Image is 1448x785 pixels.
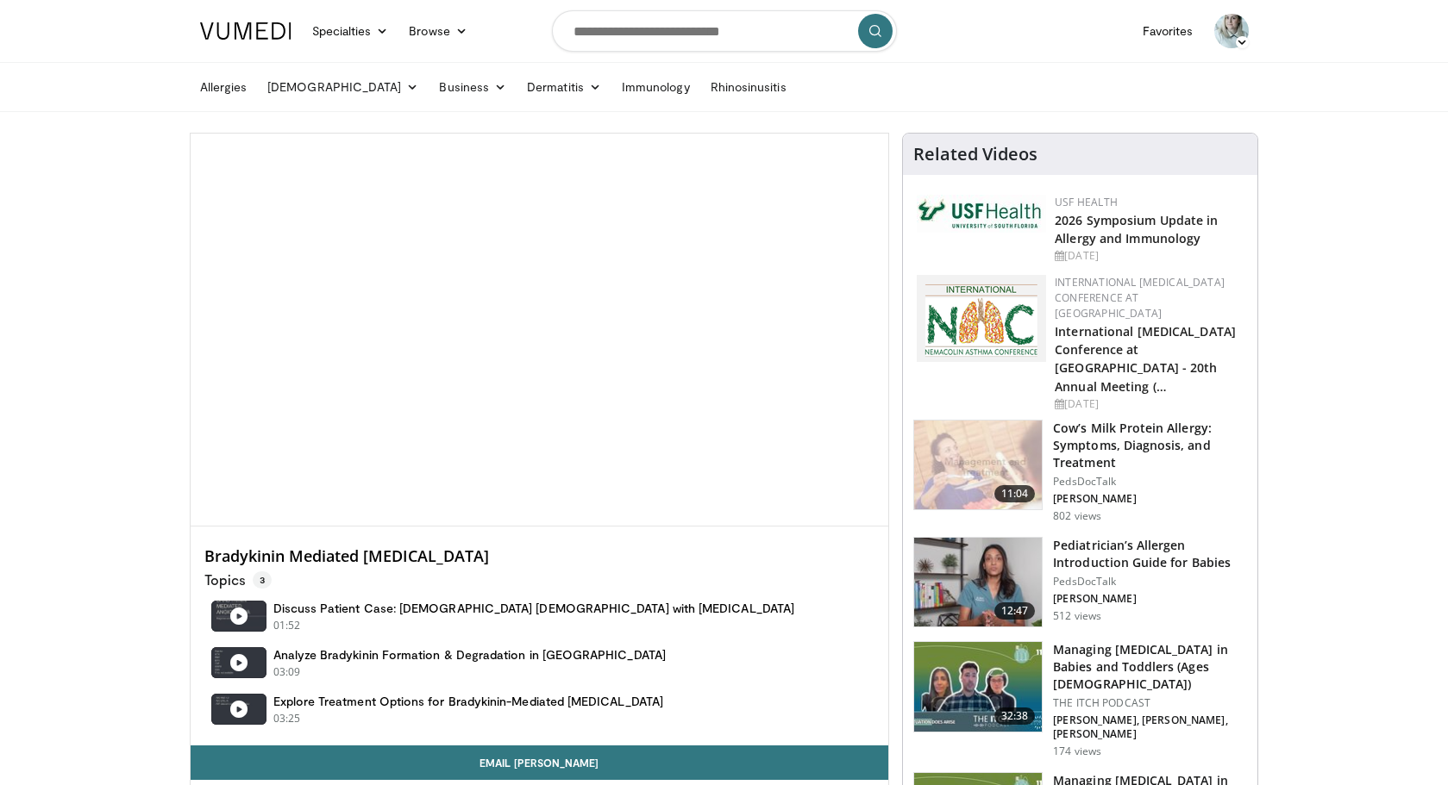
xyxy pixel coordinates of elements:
p: Topics [204,571,272,589]
img: VuMedi Logo [200,22,291,40]
p: [PERSON_NAME] [1053,492,1247,506]
a: 32:38 Managing [MEDICAL_DATA] in Babies and Toddlers (Ages [DEMOGRAPHIC_DATA]) THE ITCH PODCAST [... [913,641,1247,758]
span: 12:47 [994,602,1036,620]
video-js: Video Player [191,134,889,526]
span: 3 [253,571,272,589]
div: [DATE] [1055,396,1244,412]
p: 174 views [1053,745,1101,758]
img: 996d9bbe-63a3-457c-bdd3-3cecb4430d3c.150x105_q85_crop-smart_upscale.jpg [914,538,1042,627]
a: Specialties [302,14,399,48]
a: Email [PERSON_NAME] [191,745,889,780]
p: 03:25 [273,711,301,726]
p: THE ITCH PODCAST [1053,696,1247,710]
p: 03:09 [273,664,301,680]
p: 01:52 [273,618,301,633]
span: 11:04 [994,485,1036,502]
h4: Explore Treatment Options for Bradykinin-Mediated [MEDICAL_DATA] [273,694,663,709]
h3: Managing [MEDICAL_DATA] in Babies and Toddlers (Ages [DEMOGRAPHIC_DATA]) [1053,641,1247,693]
img: c6067b65-5a58-4092-bb3e-6fc440fa17eb.150x105_q85_crop-smart_upscale.jpg [914,642,1042,732]
h4: Bradykinin Mediated [MEDICAL_DATA] [204,547,875,566]
span: 32:38 [994,707,1036,725]
p: PedsDocTalk [1053,475,1247,489]
a: 12:47 Pediatrician’s Allergen Introduction Guide for Babies PedsDocTalk [PERSON_NAME] 512 views [913,537,1247,628]
div: [DATE] [1055,248,1244,264]
h3: Pediatrician’s Allergen Introduction Guide for Babies [1053,537,1247,571]
p: 802 views [1053,509,1101,523]
a: 2026 Symposium Update in Allergy and Immunology [1055,212,1218,246]
p: PedsDocTalk [1053,575,1247,589]
a: International [MEDICAL_DATA] Conference at [GEOGRAPHIC_DATA] - 20th Annual Meeting (… [1055,323,1236,394]
a: Immunology [611,70,700,104]
a: Browse [398,14,478,48]
input: Search topics, interventions [552,10,897,52]
a: Dermatitis [517,70,611,104]
a: USF Health [1055,195,1118,209]
img: 9485e4e4-7c5e-4f02-b036-ba13241ea18b.png.150x105_q85_autocrop_double_scale_upscale_version-0.2.png [917,275,1046,362]
img: 6ba8804a-8538-4002-95e7-a8f8012d4a11.png.150x105_q85_autocrop_double_scale_upscale_version-0.2.jpg [917,195,1046,233]
p: [PERSON_NAME], [PERSON_NAME], [PERSON_NAME] [1053,713,1247,741]
p: [PERSON_NAME] [1053,592,1247,606]
img: Avatar [1214,14,1249,48]
a: Favorites [1132,14,1204,48]
h4: Related Videos [913,144,1037,165]
a: Rhinosinusitis [700,70,797,104]
h3: Cow’s Milk Protein Allergy: Symptoms, Diagnosis, and Treatment [1053,420,1247,471]
a: Allergies [190,70,258,104]
h4: Discuss Patient Case: [DEMOGRAPHIC_DATA] [DEMOGRAPHIC_DATA] with [MEDICAL_DATA] [273,601,795,616]
h4: Analyze Bradykinin Formation & Degradation in [GEOGRAPHIC_DATA] [273,647,666,663]
p: 512 views [1053,609,1101,623]
img: a277380e-40b7-4f15-ab00-788b20d9d5d9.150x105_q85_crop-smart_upscale.jpg [914,421,1042,510]
a: Business [429,70,517,104]
a: [DEMOGRAPHIC_DATA] [257,70,429,104]
a: International [MEDICAL_DATA] Conference at [GEOGRAPHIC_DATA] [1055,275,1225,321]
a: 11:04 Cow’s Milk Protein Allergy: Symptoms, Diagnosis, and Treatment PedsDocTalk [PERSON_NAME] 80... [913,420,1247,523]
